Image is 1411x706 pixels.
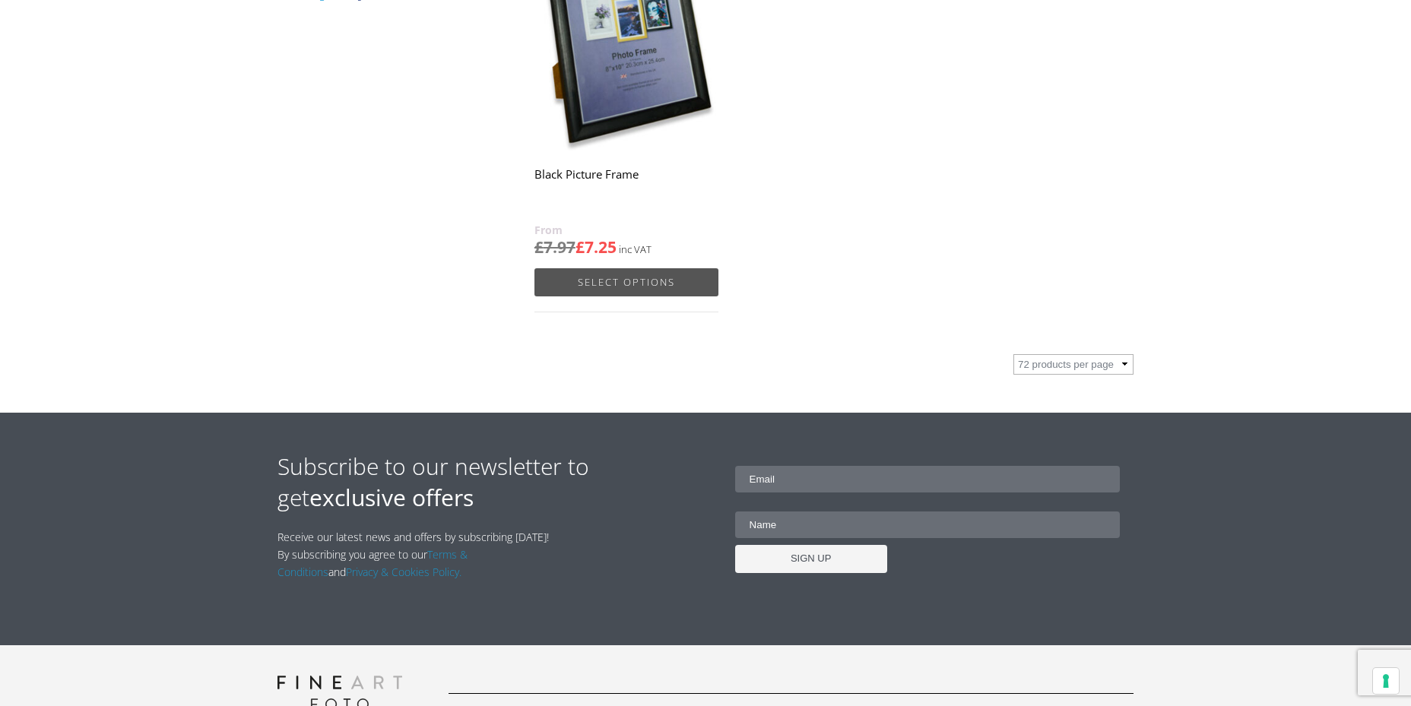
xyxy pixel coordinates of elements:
[534,236,544,258] span: £
[277,451,705,513] h2: Subscribe to our newsletter to get
[735,511,1121,538] input: Name
[534,160,718,221] h2: Black Picture Frame
[277,528,557,581] p: Receive our latest news and offers by subscribing [DATE]! By subscribing you agree to our and
[346,565,461,579] a: Privacy & Cookies Policy.
[575,236,617,258] bdi: 7.25
[309,482,474,513] strong: exclusive offers
[735,545,887,573] input: SIGN UP
[1373,668,1399,694] button: Your consent preferences for tracking technologies
[534,236,575,258] bdi: 7.97
[735,466,1121,492] input: Email
[575,236,585,258] span: £
[277,547,468,579] a: Terms & Conditions
[534,268,718,296] a: Select options for “Black Picture Frame”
